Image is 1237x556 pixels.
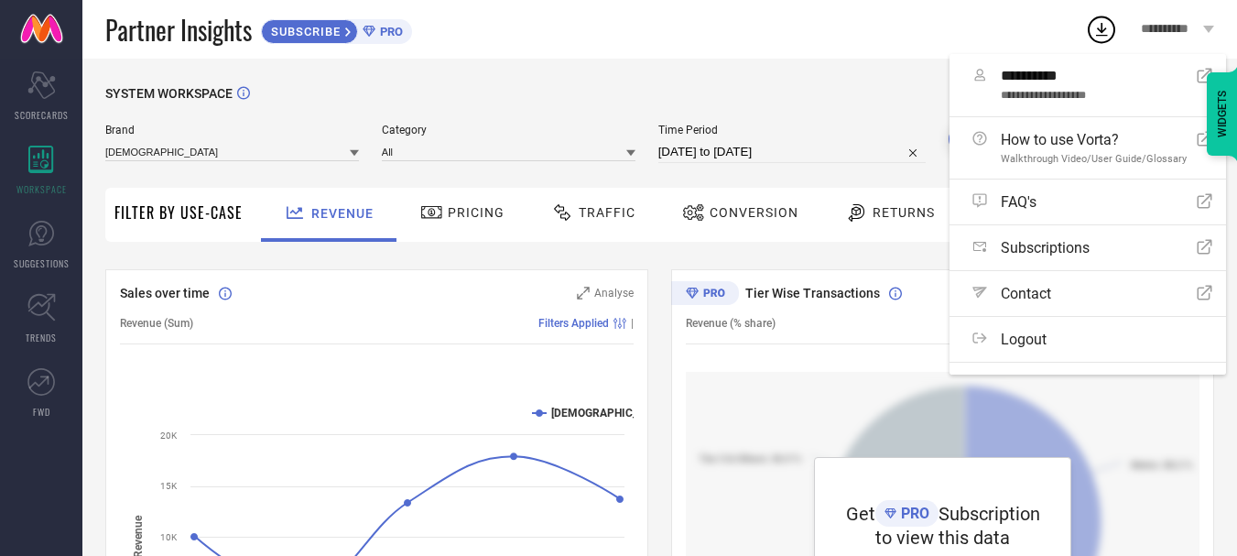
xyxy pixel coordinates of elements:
[1085,13,1118,46] div: Open download list
[1001,131,1187,148] span: How to use Vorta?
[949,225,1226,270] a: Subscriptions
[105,11,252,49] span: Partner Insights
[745,286,880,300] span: Tier Wise Transactions
[160,431,178,441] text: 20K
[1001,239,1090,256] span: Subscriptions
[846,503,875,525] span: Get
[1001,153,1187,165] span: Walkthrough Video/User Guide/Glossary
[594,287,634,300] span: Analyse
[120,317,193,330] span: Revenue (Sum)
[896,505,929,522] span: PRO
[579,205,635,220] span: Traffic
[949,180,1226,224] a: FAQ's
[33,405,50,419] span: FWD
[551,407,667,420] text: [DEMOGRAPHIC_DATA]
[1001,285,1051,302] span: Contact
[1001,193,1036,211] span: FAQ's
[873,205,935,220] span: Returns
[710,205,798,220] span: Conversion
[382,124,635,136] span: Category
[448,205,505,220] span: Pricing
[658,124,927,136] span: Time Period
[671,281,739,309] div: Premium
[262,25,345,38] span: SUBSCRIBE
[577,287,590,300] svg: Zoom
[939,503,1040,525] span: Subscription
[114,202,243,223] span: Filter By Use-Case
[658,141,927,163] input: Select time period
[26,331,57,344] span: TRENDS
[105,124,359,136] span: Brand
[949,117,1226,179] a: How to use Vorta?Walkthrough Video/User Guide/Glossary
[14,256,70,270] span: SUGGESTIONS
[538,317,609,330] span: Filters Applied
[686,317,776,330] span: Revenue (% share)
[15,108,69,122] span: SCORECARDS
[1001,331,1047,348] span: Logout
[375,25,403,38] span: PRO
[311,206,374,221] span: Revenue
[120,286,210,300] span: Sales over time
[16,182,67,196] span: WORKSPACE
[949,271,1226,316] a: Contact
[105,86,233,101] span: SYSTEM WORKSPACE
[261,15,412,44] a: SUBSCRIBEPRO
[160,532,178,542] text: 10K
[875,527,1010,549] span: to view this data
[160,481,178,491] text: 15K
[631,317,634,330] span: |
